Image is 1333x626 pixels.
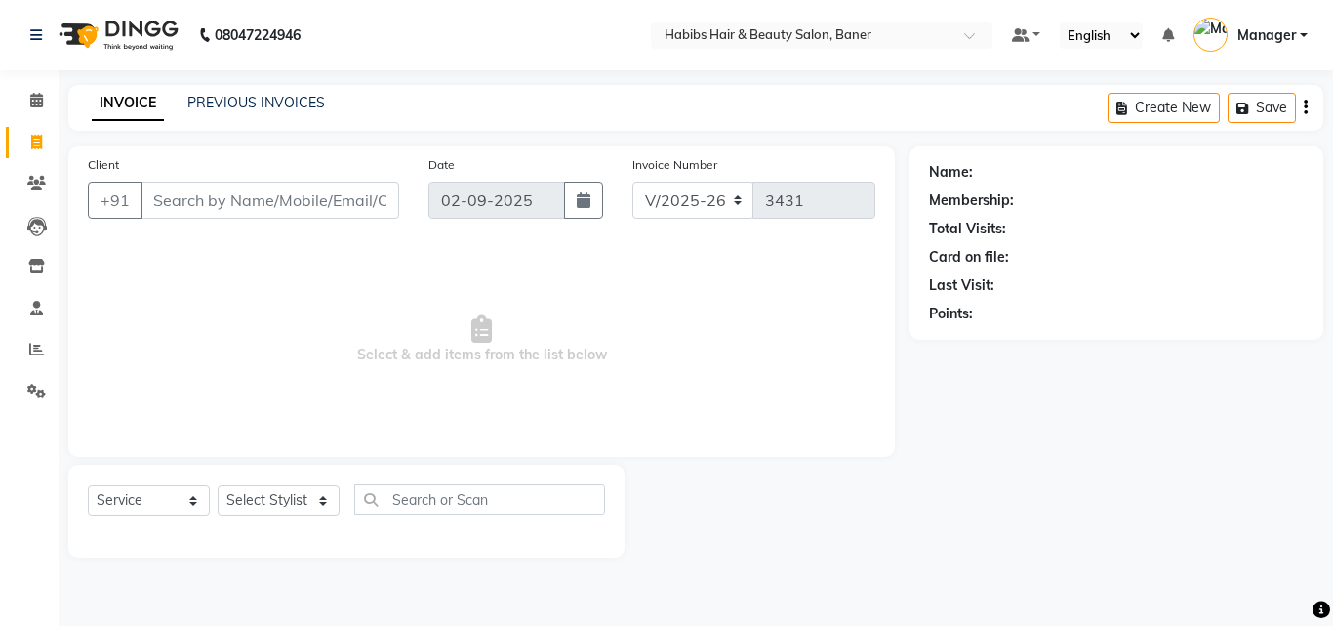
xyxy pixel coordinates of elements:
button: Save [1228,93,1296,123]
label: Invoice Number [632,156,717,174]
img: Manager [1193,18,1228,52]
span: Select & add items from the list below [88,242,875,438]
label: Client [88,156,119,174]
span: Manager [1237,25,1296,46]
input: Search by Name/Mobile/Email/Code [141,182,399,219]
div: Last Visit: [929,275,994,296]
a: INVOICE [92,86,164,121]
label: Date [428,156,455,174]
input: Search or Scan [354,484,605,515]
div: Card on file: [929,247,1009,268]
div: Total Visits: [929,219,1006,239]
button: Create New [1108,93,1220,123]
img: logo [50,8,183,63]
div: Membership: [929,190,1014,211]
div: Name: [929,162,973,183]
div: Points: [929,304,973,324]
button: +91 [88,182,142,219]
b: 08047224946 [215,8,301,63]
a: PREVIOUS INVOICES [187,94,325,111]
